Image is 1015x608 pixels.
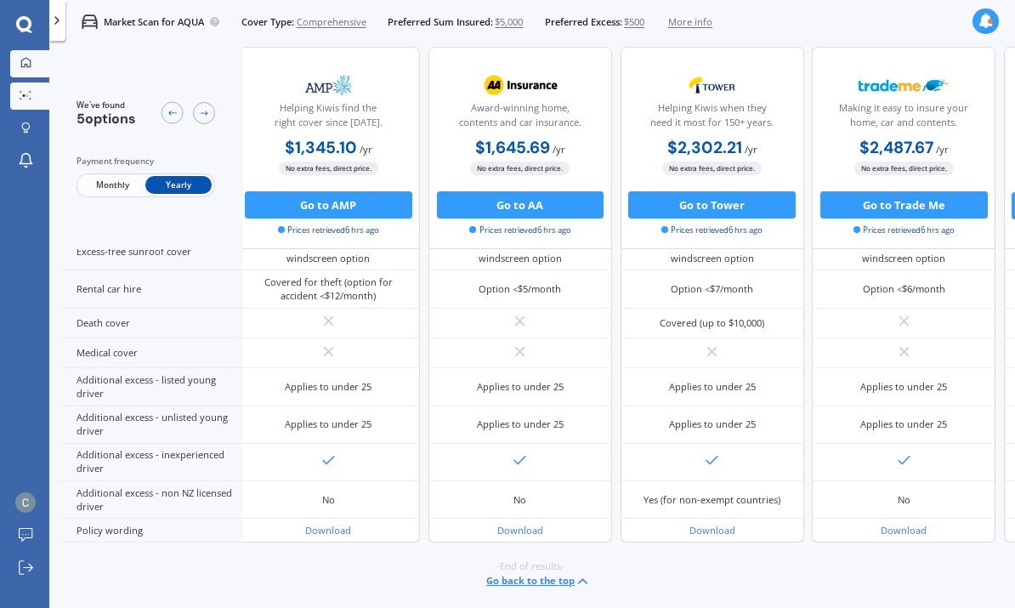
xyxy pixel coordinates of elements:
span: Prices retrieved 6 hrs ago [278,224,379,236]
span: More info [668,15,712,29]
a: Download [689,524,735,537]
span: Yearly [145,177,212,195]
img: Trademe.webp [859,68,949,102]
div: Not included with excess-free windscreen option [439,238,602,265]
div: Additional excess - inexperienced driver [60,444,243,481]
div: Applies to under 25 [477,418,564,431]
div: No [322,493,335,507]
span: $500 [624,15,644,29]
div: Applies to under 25 [285,380,371,394]
img: Tower.webp [667,68,757,102]
div: Not included with excess-free windscreen option [631,238,794,265]
button: Go back to the top [486,573,591,589]
span: $5,000 [495,15,523,29]
span: Prices retrieved 6 hrs ago [853,224,955,236]
span: Prices retrieved 6 hrs ago [661,224,763,236]
span: Monthly [79,177,145,195]
a: Download [305,524,351,537]
b: $1,645.69 [475,137,550,158]
span: Prices retrieved 6 hrs ago [469,224,570,236]
div: Covered for theft (option for accident <$12/month) [247,276,411,303]
div: Applies to under 25 [669,380,756,394]
div: Applies to under 25 [860,418,947,431]
span: Comprehensive [297,15,366,29]
div: Excess-free sunroof cover [60,233,243,270]
div: Award-winning home, contents and car insurance. [440,101,600,135]
a: Download [497,524,543,537]
div: Option <$7/month [671,282,753,296]
div: Policy wording [60,519,243,543]
button: Go to Tower [628,191,796,219]
img: ACg8ocLwdc0yY2yv5WGte_gSL3Cb7e34tkQuwRT1F_2JnrenP3gi4w=s96-c [15,492,36,513]
div: Medical cover [60,338,243,368]
span: / yr [936,143,949,156]
button: Go to AA [437,191,604,219]
div: Helping Kiwis find the right cover since [DATE]. [248,101,408,135]
b: $2,302.21 [667,137,742,158]
button: Go to Trade Me [820,191,988,219]
span: No extra fees, direct price. [470,162,570,175]
span: / yr [745,143,757,156]
div: Yes (for non-exempt countries) [644,493,780,507]
div: Making it easy to insure your home, car and contents. [824,101,984,135]
span: No extra fees, direct price. [662,162,762,175]
span: 5 options [77,110,136,128]
div: Additional excess - non NZ licensed driver [60,481,243,519]
div: Applies to under 25 [285,418,371,431]
p: Market Scan for AQUA [104,15,204,29]
div: Helping Kiwis when they need it most for 150+ years. [632,101,791,135]
div: Not included with excess-free windscreen option [247,238,411,265]
a: Download [881,524,927,537]
div: Death cover [60,309,243,338]
div: No [513,493,526,507]
div: Additional excess - listed young driver [60,368,243,406]
div: Applies to under 25 [477,380,564,394]
div: Applies to under 25 [669,418,756,431]
span: No extra fees, direct price. [279,162,378,175]
span: Cover Type: [241,15,294,29]
span: / yr [360,143,372,156]
div: Covered (up to $10,000) [660,316,764,330]
span: / yr [553,143,565,156]
div: Option <$5/month [479,282,561,296]
span: Preferred Sum Insured: [388,15,493,29]
div: Additional excess - unlisted young driver [60,406,243,444]
button: Go to AMP [245,191,412,219]
div: No [898,493,910,507]
div: Payment frequency [77,155,215,168]
img: car.f15378c7a67c060ca3f3.svg [82,14,98,30]
img: AA.webp [475,68,565,102]
div: Rental car hire [60,270,243,308]
b: $1,345.10 [285,137,357,158]
b: $2,487.67 [859,137,933,158]
div: Option <$6/month [863,282,945,296]
span: -End of results- [496,560,564,573]
span: We've found [77,99,136,111]
div: Applies to under 25 [860,380,947,394]
span: No extra fees, direct price. [854,162,954,175]
span: Preferred Excess: [545,15,622,29]
div: Not included with excess-free windscreen option [822,238,985,265]
img: AMP.webp [284,68,374,102]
